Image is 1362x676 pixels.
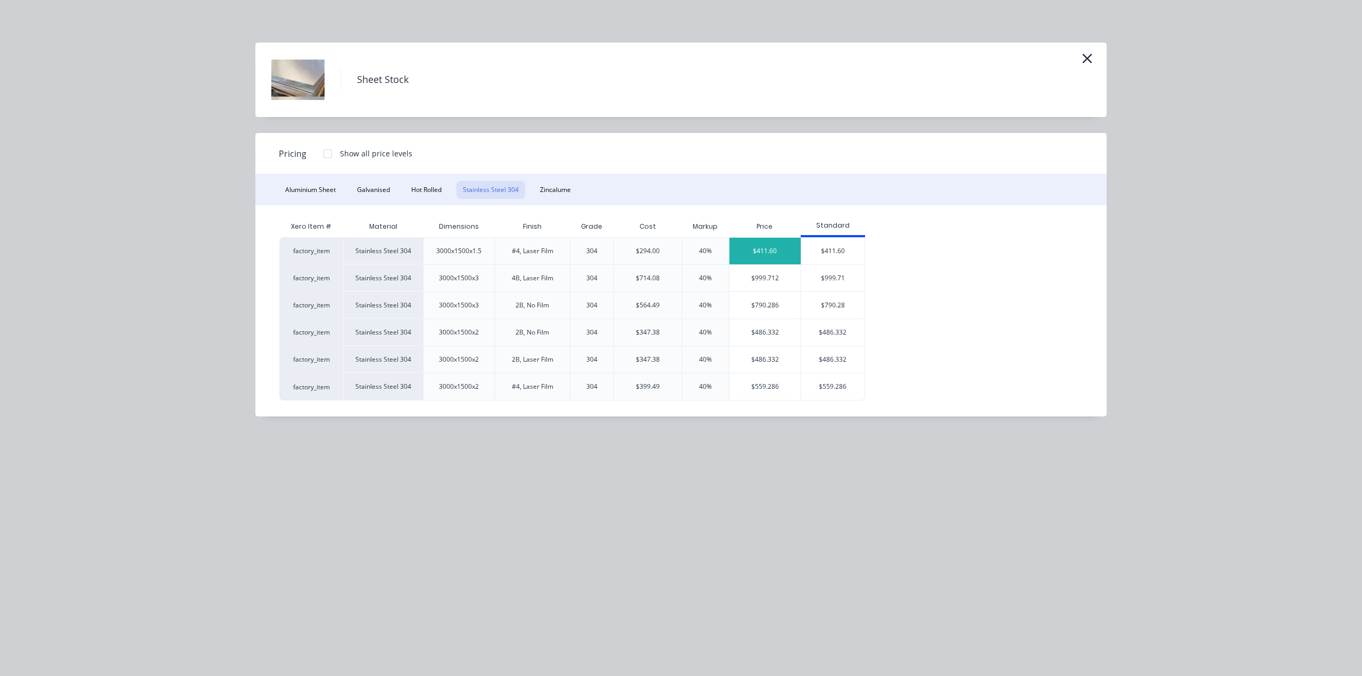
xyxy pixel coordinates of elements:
[279,264,343,291] div: factory_item
[534,181,577,199] button: Zincalume
[636,328,660,337] div: $347.38
[801,346,865,373] div: $486.332
[439,382,479,391] div: 3000x1500x2
[699,382,712,391] div: 40%
[439,328,479,337] div: 3000x1500x2
[439,301,479,310] div: 3000x1500x3
[340,148,412,159] div: Show all price levels
[801,221,866,230] div: Standard
[512,273,553,283] div: 4B, Laser Film
[729,265,801,291] div: $999.712
[586,328,597,337] div: 304
[586,273,597,283] div: 304
[801,373,865,400] div: $559.286
[586,301,597,310] div: 304
[729,373,801,400] div: $559.286
[636,246,660,256] div: $294.00
[512,355,553,364] div: 2B, Laser Film
[279,147,306,160] span: Pricing
[729,319,801,346] div: $486.332
[682,216,729,237] div: Markup
[699,273,712,283] div: 40%
[271,53,325,106] img: Sheet Stock
[279,291,343,319] div: factory_item
[699,355,712,364] div: 40%
[729,238,801,264] div: $411.60
[430,213,487,240] div: Dimensions
[801,319,865,346] div: $486.332
[343,319,423,346] div: Stainless Steel 304
[343,373,423,400] div: Stainless Steel 304
[351,181,396,199] button: Galvanised
[636,301,660,310] div: $564.49
[436,246,481,256] div: 3000x1500x1.5
[514,213,550,240] div: Finish
[801,265,865,291] div: $999.71
[456,181,525,199] button: Stainless Steel 304
[279,237,343,264] div: factory_item
[340,70,425,90] h4: Sheet Stock
[586,246,597,256] div: 304
[279,346,343,373] div: factory_item
[516,301,549,310] div: 2B, No Film
[279,181,342,199] button: Aluminium Sheet
[699,328,712,337] div: 40%
[729,346,801,373] div: $486.332
[801,292,865,319] div: $790.28
[343,237,423,264] div: Stainless Steel 304
[343,216,423,237] div: Material
[343,264,423,291] div: Stainless Steel 304
[279,216,343,237] div: Xero Item #
[343,291,423,319] div: Stainless Steel 304
[636,382,660,391] div: $399.49
[729,216,801,237] div: Price
[439,273,479,283] div: 3000x1500x3
[729,292,801,319] div: $790.286
[699,246,712,256] div: 40%
[572,213,611,240] div: Grade
[636,355,660,364] div: $347.38
[512,246,553,256] div: #4, Laser Film
[586,355,597,364] div: 304
[343,346,423,373] div: Stainless Steel 304
[439,355,479,364] div: 3000x1500x2
[586,382,597,391] div: 304
[801,238,865,264] div: $411.60
[516,328,549,337] div: 2B, No Film
[279,319,343,346] div: factory_item
[512,382,553,391] div: #4, Laser Film
[405,181,448,199] button: Hot Rolled
[699,301,712,310] div: 40%
[279,373,343,400] div: factory_item
[613,216,682,237] div: Cost
[636,273,660,283] div: $714.08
